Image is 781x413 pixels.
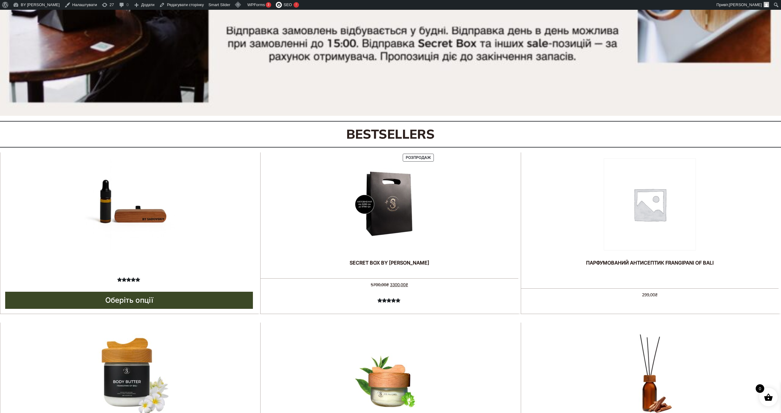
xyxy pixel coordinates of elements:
[406,155,431,160] span: Розпродаж
[586,152,714,288] a: ПАРФУМОВАНИЙ АНТИСЕПТИК FRANGIPANI OF BALI
[117,276,141,319] span: Рейтинг з 5 на основі опитування покупця
[377,297,401,304] div: Оцінено в 5.00 з 5
[405,282,408,287] span: ₴
[377,297,401,340] span: Рейтинг з 5 на основі опитування покупців
[284,2,292,7] span: SEO
[371,282,389,287] span: 5700,00
[344,152,435,278] a: SECRET BOX BY SADOVSKIY SECRET BOX BY [PERSON_NAME]
[266,2,271,8] div: 3
[344,260,435,272] div: SECRET BOX BY [PERSON_NAME]
[117,276,141,283] div: Оцінено в 5.00 з 5
[386,282,389,287] span: ₴
[377,297,401,311] span: 2
[756,384,764,393] span: 0
[5,292,253,309] a: Виберіть опції для " LIMITED CAR DIFFUSER"
[117,276,141,290] span: 1
[642,292,657,298] span: 299,00
[586,260,714,272] div: ПАРФУМОВАНИЙ АНТИСЕПТИК FRANGIPANI OF BALI
[83,159,175,250] img: LIMITED CAR DIFFUSER
[83,152,175,276] a: LIMITED CAR DIFFUSER
[729,2,762,7] span: [PERSON_NAME]
[293,2,299,8] div: !
[390,282,408,287] span: 3300,00
[655,292,657,298] span: ₴
[344,159,435,250] img: SECRET BOX BY SADOVSKIY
